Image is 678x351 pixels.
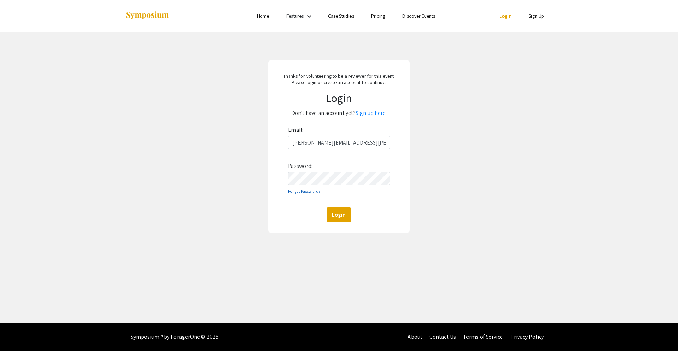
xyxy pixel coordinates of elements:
[371,13,386,19] a: Pricing
[529,13,544,19] a: Sign Up
[286,13,304,19] a: Features
[131,323,219,351] div: Symposium™ by ForagerOne © 2025
[305,12,314,21] mat-icon: Expand Features list
[5,319,30,346] iframe: Chat
[429,333,456,340] a: Contact Us
[275,79,403,86] p: Please login or create an account to continue.
[288,160,313,172] label: Password:
[463,333,503,340] a: Terms of Service
[499,13,512,19] a: Login
[275,91,403,105] h1: Login
[125,11,169,21] img: Symposium by ForagerOne
[257,13,269,19] a: Home
[288,188,321,194] a: Forgot Password?
[288,124,303,136] label: Email:
[356,109,387,117] a: Sign up here.
[402,13,435,19] a: Discover Events
[275,107,403,119] p: Don't have an account yet?
[510,333,544,340] a: Privacy Policy
[327,207,351,222] button: Login
[328,13,354,19] a: Case Studies
[408,333,422,340] a: About
[275,73,403,79] p: Thanks for volunteering to be a reviewer for this event!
